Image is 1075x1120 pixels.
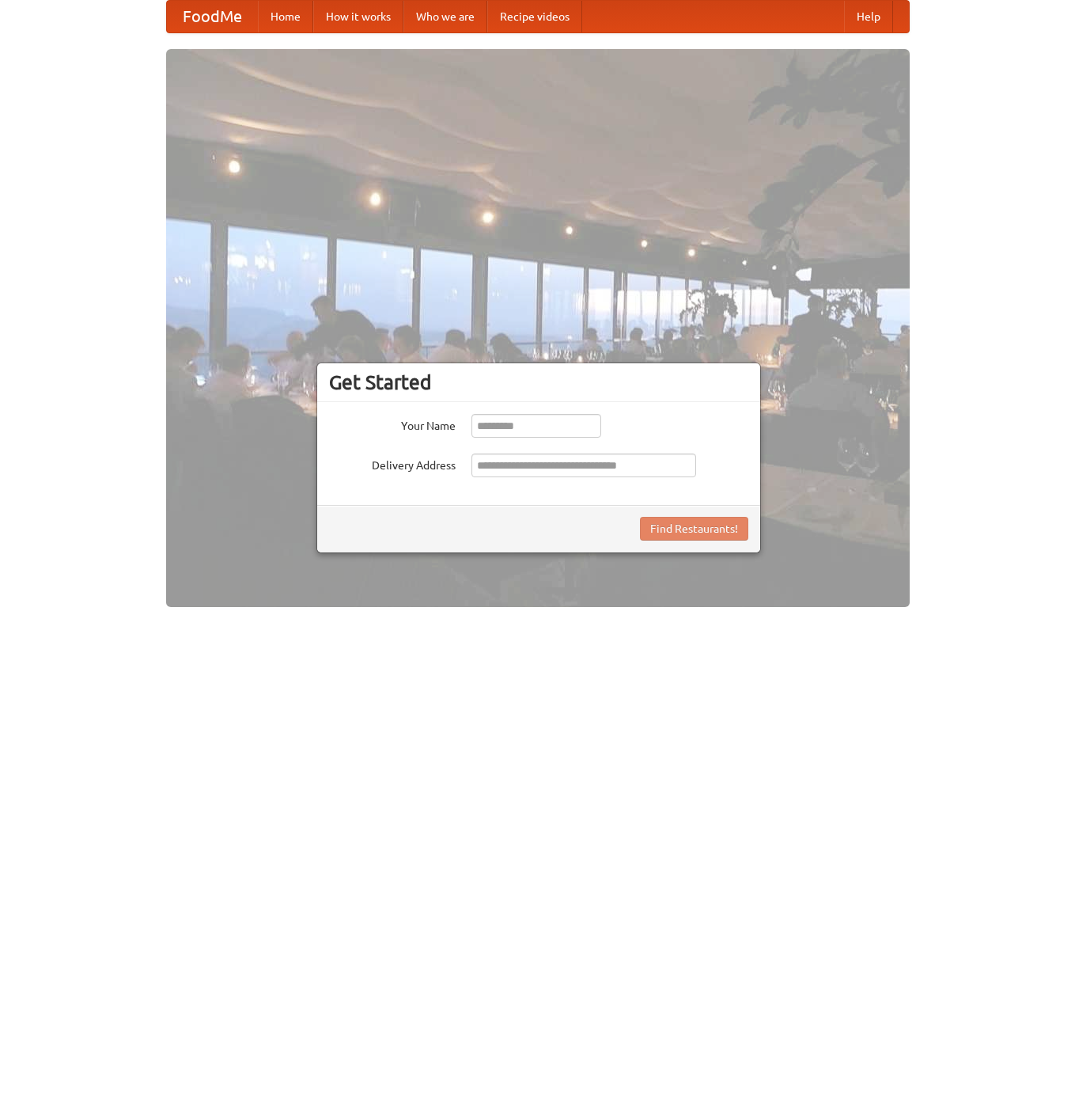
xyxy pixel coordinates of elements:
[487,1,582,32] a: Recipe videos
[167,1,258,32] a: FoodMe
[329,414,456,434] label: Your Name
[313,1,403,32] a: How it works
[640,517,748,541] button: Find Restaurants!
[403,1,487,32] a: Who we are
[258,1,313,32] a: Home
[329,454,456,473] label: Delivery Address
[844,1,893,32] a: Help
[329,370,748,394] h3: Get Started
